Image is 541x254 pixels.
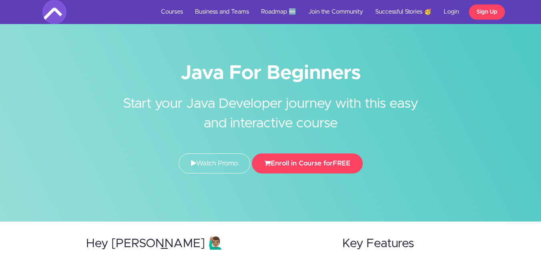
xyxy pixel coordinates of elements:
[252,153,363,173] button: Enroll in Course forFREE
[333,160,350,167] span: FREE
[342,237,455,250] h2: Key Features
[121,82,421,133] h2: Start your Java Developer journey with this easy and interactive course
[469,4,505,20] a: Sign Up
[42,64,499,82] h1: Java For Beginners
[86,237,327,250] h2: Hey [PERSON_NAME] 🙋🏽‍♂️
[179,153,250,173] a: Watch Promo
